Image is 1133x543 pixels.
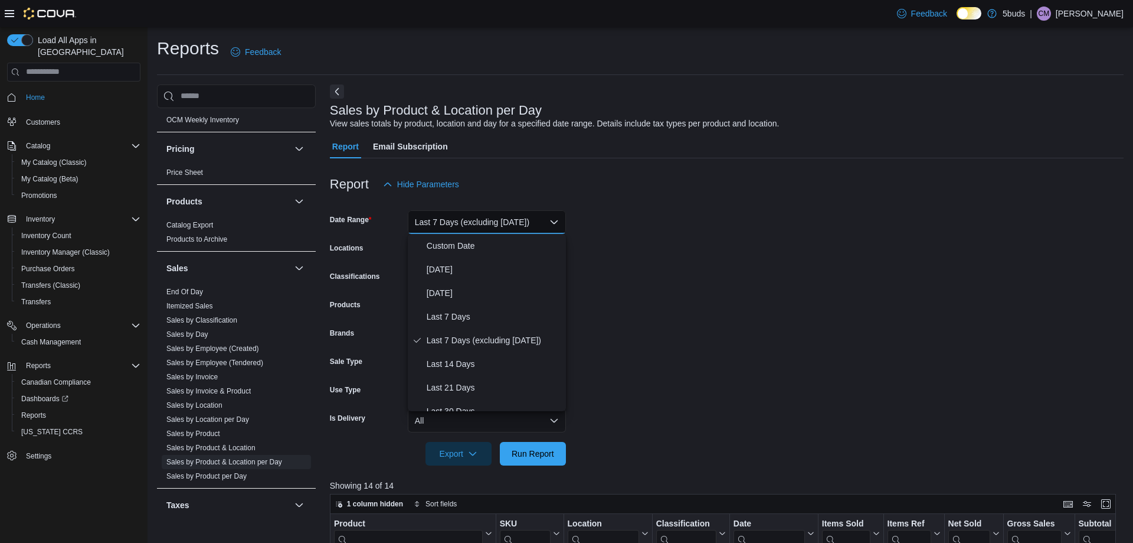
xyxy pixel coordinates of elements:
[1056,6,1124,21] p: [PERSON_NAME]
[166,387,251,395] a: Sales by Invoice & Product
[17,392,73,406] a: Dashboards
[26,361,51,370] span: Reports
[21,90,50,105] a: Home
[2,113,145,130] button: Customers
[17,245,114,259] a: Inventory Manager (Classic)
[166,386,251,396] span: Sales by Invoice & Product
[17,408,51,422] a: Reports
[2,357,145,374] button: Reports
[12,244,145,261] button: Inventory Manager (Classic)
[17,245,140,259] span: Inventory Manager (Classic)
[1099,497,1113,511] button: Enter fullscreen
[1061,497,1075,511] button: Keyboard shortcuts
[433,442,484,466] span: Export
[21,212,140,226] span: Inventory
[157,37,219,60] h1: Reports
[427,357,561,371] span: Last 14 Days
[166,221,213,229] a: Catalog Export
[7,84,140,495] nav: Complex example
[166,301,213,311] span: Itemized Sales
[17,335,86,349] a: Cash Management
[21,411,46,420] span: Reports
[347,499,403,509] span: 1 column hidden
[17,375,96,389] a: Canadian Compliance
[166,316,237,325] span: Sales by Classification
[166,330,208,339] a: Sales by Day
[166,358,263,368] span: Sales by Employee (Tendered)
[12,227,145,244] button: Inventory Count
[2,211,145,227] button: Inventory
[12,424,145,440] button: [US_STATE] CCRS
[166,430,220,438] a: Sales by Product
[166,429,220,438] span: Sales by Product
[166,373,218,381] a: Sales by Invoice
[166,401,222,409] a: Sales by Location
[1078,519,1120,530] div: Subtotal
[332,135,359,158] span: Report
[427,262,561,277] span: [DATE]
[166,220,213,230] span: Catalog Export
[957,19,957,20] span: Dark Mode
[166,499,189,511] h3: Taxes
[17,188,62,203] a: Promotions
[21,158,87,167] span: My Catalog (Classic)
[21,359,140,373] span: Reports
[21,248,110,257] span: Inventory Manager (Classic)
[17,229,76,243] a: Inventory Count
[1039,6,1050,21] span: CM
[17,425,87,439] a: [US_STATE] CCRS
[26,118,60,127] span: Customers
[166,288,203,296] a: End Of Day
[166,143,290,155] button: Pricing
[166,196,290,207] button: Products
[21,231,71,240] span: Inventory Count
[822,519,870,530] div: Items Sold
[21,394,68,404] span: Dashboards
[17,262,140,276] span: Purchase Orders
[330,414,365,423] label: Is Delivery
[499,519,550,530] div: SKU
[330,497,408,511] button: 1 column hidden
[409,497,461,511] button: Sort fields
[2,89,145,106] button: Home
[166,443,256,453] span: Sales by Product & Location
[17,172,83,186] a: My Catalog (Beta)
[397,178,459,190] span: Hide Parameters
[330,118,780,130] div: View sales totals by product, location and day for a specified date range. Details include tax ty...
[21,337,81,347] span: Cash Management
[17,172,140,186] span: My Catalog (Beta)
[157,113,316,132] div: OCM
[166,344,259,353] a: Sales by Employee (Created)
[408,234,566,411] div: Select listbox
[425,442,492,466] button: Export
[21,115,65,129] a: Customers
[408,409,566,433] button: All
[373,135,448,158] span: Email Subscription
[21,378,91,387] span: Canadian Compliance
[330,385,361,395] label: Use Type
[21,449,56,463] a: Settings
[166,287,203,297] span: End Of Day
[17,392,140,406] span: Dashboards
[17,229,140,243] span: Inventory Count
[512,448,554,460] span: Run Report
[12,277,145,294] button: Transfers (Classic)
[26,214,55,224] span: Inventory
[330,103,542,118] h3: Sales by Product & Location per Day
[17,155,140,170] span: My Catalog (Classic)
[427,404,561,418] span: Last 30 Days
[166,262,188,274] h3: Sales
[166,316,237,324] a: Sales by Classification
[24,8,76,19] img: Cova
[330,329,354,338] label: Brands
[166,472,247,481] span: Sales by Product per Day
[21,139,55,153] button: Catalog
[21,281,80,290] span: Transfers (Classic)
[427,239,561,253] span: Custom Date
[17,375,140,389] span: Canadian Compliance
[330,215,372,225] label: Date Range
[292,194,306,209] button: Products
[330,243,364,253] label: Locations
[21,139,140,153] span: Catalog
[2,317,145,334] button: Operations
